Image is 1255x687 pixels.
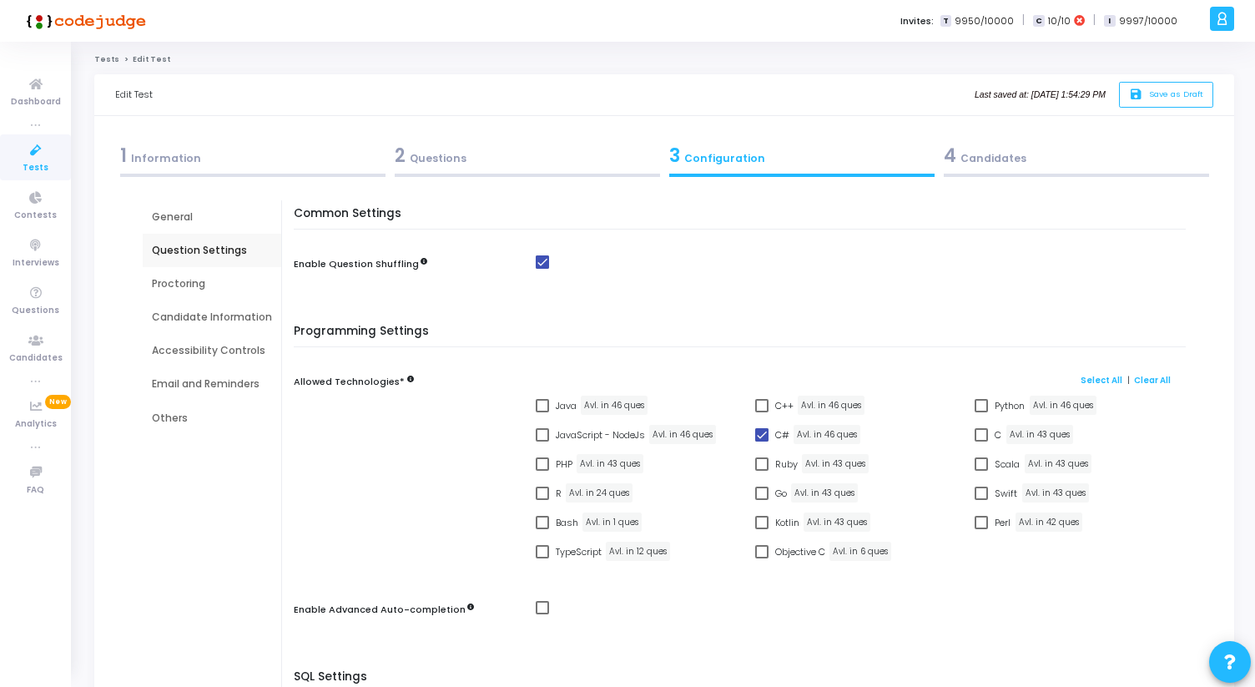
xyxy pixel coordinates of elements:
div: Configuration [669,142,935,169]
a: 2Questions [390,137,664,182]
span: Avl. in 46 ques [649,425,716,444]
span: 9950/10000 [955,14,1014,28]
span: Interviews [13,256,59,270]
span: | [1127,373,1130,386]
span: | [1022,12,1025,29]
img: logo [21,4,146,38]
span: C++ [775,396,794,416]
span: Avl. in 42 ques [1016,513,1082,532]
h5: Common Settings [294,207,1194,230]
span: Avl. in 46 ques [1030,396,1096,415]
div: General [152,210,272,225]
span: Edit Test [133,54,170,64]
span: C [995,425,1001,445]
label: Allowed Technologies* [294,375,405,389]
a: 4Candidates [939,137,1213,182]
a: Tests [94,54,119,64]
span: Go [775,483,787,503]
span: Questions [12,304,59,318]
i: save [1129,88,1147,102]
span: Candidates [9,351,63,366]
span: Ruby [775,454,798,474]
div: Information [120,142,386,169]
span: Analytics [15,417,57,432]
a: 3Configuration [664,137,939,182]
span: Save as Draft [1149,88,1203,99]
span: Avl. in 43 ques [577,454,643,473]
span: Avl. in 12 ques [606,542,670,561]
span: C# [775,425,789,445]
span: T [940,15,951,28]
span: TypeScript [556,542,602,562]
span: Perl [995,513,1011,533]
span: Avl. in 46 ques [794,425,860,444]
div: Candidate Information [152,310,272,325]
span: Avl. in 43 ques [1025,454,1091,473]
span: 3 [669,143,680,169]
span: | [1093,12,1096,29]
label: Invites: [900,14,934,28]
span: Java [556,396,577,416]
span: Avl. in 46 ques [581,396,648,415]
h5: Programming Settings [294,325,1194,348]
label: Enable Question Shuffling [294,257,427,271]
span: Avl. in 43 ques [1006,425,1073,444]
div: Candidates [944,142,1209,169]
span: 2 [395,143,406,169]
span: R [556,483,562,503]
label: Enable Advanced Auto-completion [294,603,474,617]
span: Avl. in 43 ques [1022,483,1089,503]
div: Question Settings [152,243,272,258]
div: Email and Reminders [152,376,272,391]
a: Select All [1081,375,1122,386]
div: Edit Test [115,74,153,115]
div: Accessibility Controls [152,343,272,358]
span: Avl. in 46 ques [798,396,864,415]
span: Avl. in 6 ques [829,542,891,561]
span: Tests [23,161,48,175]
span: 9997/10000 [1119,14,1177,28]
span: Scala [995,454,1020,474]
span: I [1104,15,1115,28]
a: 1Information [115,137,390,182]
span: Python [995,396,1025,416]
span: Dashboard [11,95,61,109]
span: Contests [14,209,57,223]
span: JavaScript - NodeJs [556,425,645,445]
span: 1 [120,143,127,169]
span: Swift [995,483,1017,503]
i: Last saved at: [DATE] 1:54:29 PM [975,90,1106,99]
span: PHP [556,454,572,474]
span: Avl. in 43 ques [791,483,858,503]
span: Bash [556,513,578,533]
span: Avl. in 24 ques [566,483,633,503]
span: New [45,395,71,409]
span: 10/10 [1048,14,1071,28]
div: Proctoring [152,276,272,291]
nav: breadcrumb [94,54,1234,65]
span: 4 [944,143,956,169]
button: saveSave as Draft [1119,82,1213,108]
div: Others [152,411,272,426]
div: Questions [395,142,660,169]
span: Avl. in 43 ques [802,454,869,473]
span: Kotlin [775,513,799,533]
span: Avl. in 43 ques [804,513,870,532]
span: FAQ [27,483,44,498]
span: Objective C [775,542,825,562]
span: C [1033,15,1044,28]
span: Avl. in 1 ques [582,513,642,532]
a: Clear All [1134,375,1171,386]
